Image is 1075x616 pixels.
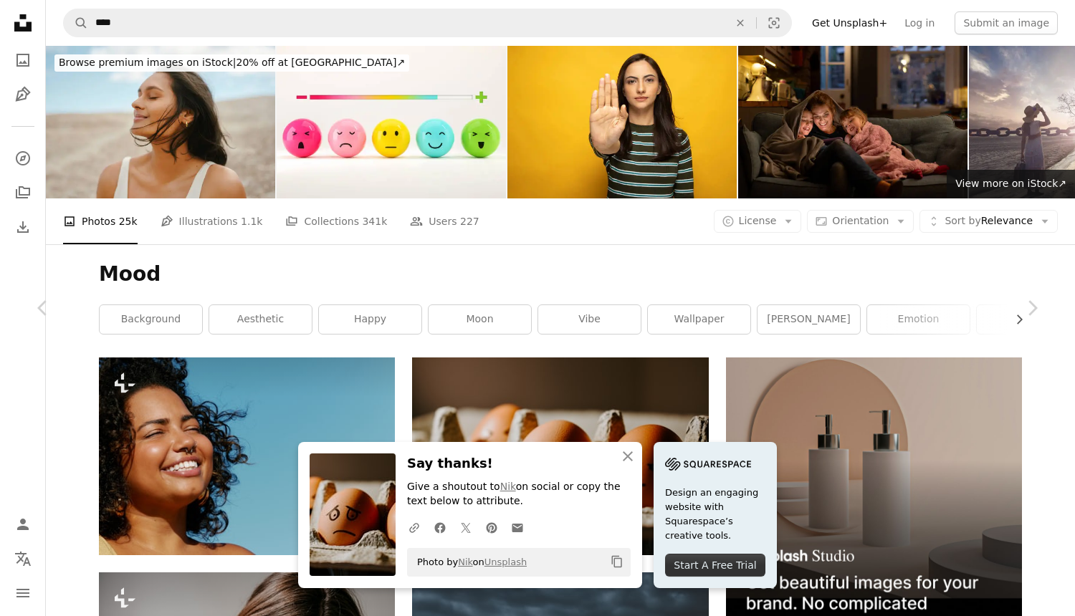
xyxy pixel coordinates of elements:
[832,215,889,226] span: Orientation
[99,450,395,463] a: a close up of a person with a smile on her face
[407,480,631,509] p: Give a shoutout to on social or copy the text below to attribute.
[410,198,479,244] a: Users 227
[46,46,275,198] img: Woman With Glowing Skin Enjoying a Peaceful Breeze in a Serene Natural Setting
[277,46,506,198] img: Customer choose emoji emoticons happy mood on emotions satisfaction meter, evaluation, Increase r...
[738,46,967,198] img: Cosy Evenings on the Sofa
[484,556,527,567] a: Unsplash
[410,550,527,573] span: Photo by on
[919,210,1058,233] button: Sort byRelevance
[9,213,37,241] a: Download History
[807,210,914,233] button: Orientation
[648,305,750,334] a: wallpaper
[453,513,479,542] a: Share on Twitter
[538,305,641,334] a: vibe
[9,544,37,573] button: Language
[46,46,418,80] a: Browse premium images on iStock|20% off at [GEOGRAPHIC_DATA]↗
[803,11,896,34] a: Get Unsplash+
[458,556,472,567] a: Nik
[319,305,421,334] a: happy
[285,198,387,244] a: Collections 341k
[479,513,505,542] a: Share on Pinterest
[955,11,1058,34] button: Submit an image
[867,305,970,334] a: emotion
[427,513,453,542] a: Share on Facebook
[407,453,631,474] h3: Say thanks!
[99,357,395,555] img: a close up of a person with a smile on her face
[100,305,202,334] a: background
[99,261,1022,287] h1: Mood
[161,198,263,244] a: Illustrations 1.1k
[63,9,792,37] form: Find visuals sitewide
[945,215,980,226] span: Sort by
[665,453,751,475] img: file-1705255347840-230a6ab5bca9image
[59,57,405,68] span: 20% off at [GEOGRAPHIC_DATA] ↗
[758,305,860,334] a: [PERSON_NAME]
[955,178,1066,189] span: View more on iStock ↗
[9,46,37,74] a: Photos
[9,579,37,607] button: Menu
[605,549,629,574] button: Copy to clipboard
[500,481,516,492] a: Nik
[64,9,88,37] button: Search Unsplash
[429,305,531,334] a: moon
[757,9,791,37] button: Visual search
[896,11,943,34] a: Log in
[59,57,236,68] span: Browse premium images on iStock |
[505,513,530,542] a: Share over email
[654,442,777,587] a: Design an engaging website with Squarespace’s creative tools.Start A Free Trial
[9,510,37,539] a: Log in / Sign up
[460,213,479,229] span: 227
[9,178,37,207] a: Collections
[665,553,765,576] div: Start A Free Trial
[725,9,756,37] button: Clear
[209,305,312,334] a: aesthetic
[714,210,802,233] button: License
[9,144,37,173] a: Explore
[507,46,737,198] img: Photo of young women in wear t-shirt standing on yellow background stock photo
[362,213,387,229] span: 341k
[412,357,708,554] img: brown eggs in a box
[241,213,262,229] span: 1.1k
[9,80,37,109] a: Illustrations
[739,215,777,226] span: License
[947,170,1075,198] a: View more on iStock↗
[945,214,1033,228] span: Relevance
[665,485,765,542] span: Design an engaging website with Squarespace’s creative tools.
[989,239,1075,377] a: Next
